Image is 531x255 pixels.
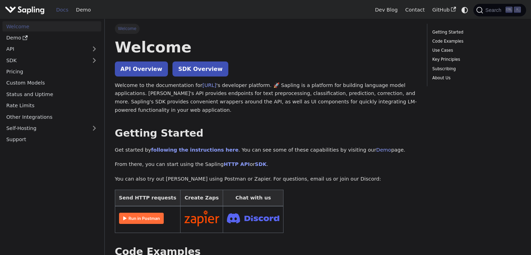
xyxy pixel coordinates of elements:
[432,56,518,63] a: Key Principles
[483,7,506,13] span: Search
[224,161,250,167] a: HTTP API
[87,55,101,65] button: Expand sidebar category 'SDK'
[432,29,518,36] a: Getting Started
[473,4,526,16] button: Search (Ctrl+K)
[227,211,279,225] img: Join Discord
[428,5,459,15] a: GitHub
[2,112,101,122] a: Other Integrations
[184,210,219,226] img: Connect in Zapier
[5,5,45,15] img: Sapling.ai
[2,89,101,99] a: Status and Uptime
[180,190,223,206] th: Create Zaps
[52,5,72,15] a: Docs
[115,61,168,76] a: API Overview
[432,66,518,72] a: Subscribing
[432,47,518,54] a: Use Cases
[2,101,101,111] a: Rate Limits
[2,55,87,65] a: SDK
[376,147,391,153] a: Demo
[172,61,228,76] a: SDK Overview
[223,190,283,206] th: Chat with us
[115,175,417,183] p: You can also try out [PERSON_NAME] using Postman or Zapier. For questions, email us or join our D...
[72,5,95,15] a: Demo
[432,75,518,81] a: About Us
[5,5,47,15] a: Sapling.ai
[2,33,101,43] a: Demo
[115,81,417,115] p: Welcome to the documentation for 's developer platform. 🚀 Sapling is a platform for building lang...
[115,146,417,154] p: Get started by . You can see some of these capabilities by visiting our page.
[115,38,417,57] h1: Welcome
[115,24,417,34] nav: Breadcrumbs
[2,134,101,145] a: Support
[432,38,518,45] a: Code Examples
[115,160,417,169] p: From there, you can start using the Sapling or .
[514,7,521,13] kbd: K
[202,82,216,88] a: [URL]
[151,147,238,153] a: following the instructions here
[2,123,101,133] a: Self-Hosting
[255,161,266,167] a: SDK
[460,5,470,15] button: Switch between dark and light mode (currently system mode)
[115,190,180,206] th: Send HTTP requests
[115,24,140,34] span: Welcome
[2,44,87,54] a: API
[87,44,101,54] button: Expand sidebar category 'API'
[2,78,101,88] a: Custom Models
[371,5,401,15] a: Dev Blog
[2,67,101,77] a: Pricing
[119,213,164,224] img: Run in Postman
[115,127,417,140] h2: Getting Started
[401,5,429,15] a: Contact
[2,21,101,31] a: Welcome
